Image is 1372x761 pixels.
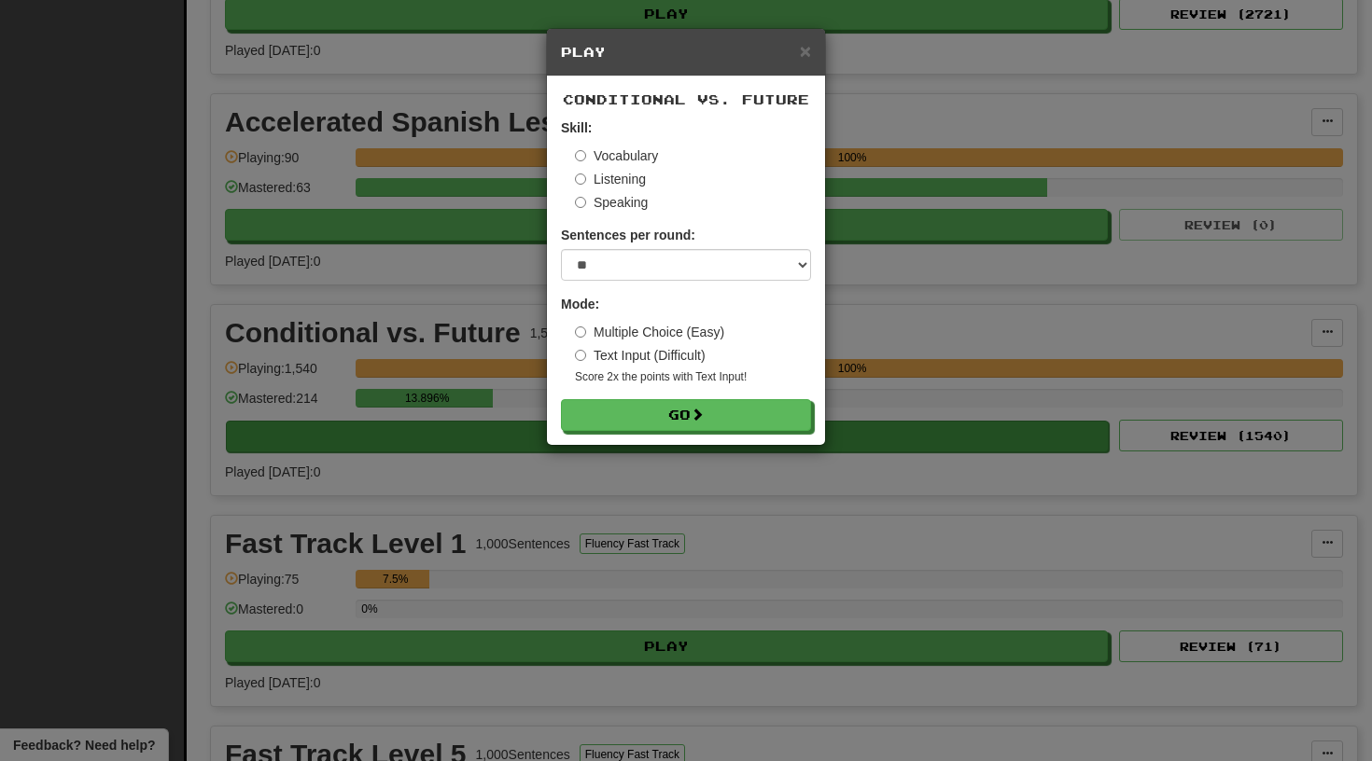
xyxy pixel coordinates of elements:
[575,146,658,165] label: Vocabulary
[575,346,706,365] label: Text Input (Difficult)
[563,91,809,107] span: Conditional vs. Future
[561,399,811,431] button: Go
[561,297,599,311] strong: Mode:
[575,326,586,338] input: Multiple Choice (Easy)
[575,193,648,212] label: Speaking
[575,369,811,385] small: Score 2x the points with Text Input !
[575,150,586,161] input: Vocabulary
[800,41,811,61] button: Close
[561,43,811,62] h5: Play
[575,350,586,361] input: Text Input (Difficult)
[561,120,592,135] strong: Skill:
[800,40,811,62] span: ×
[575,170,646,188] label: Listening
[561,226,695,244] label: Sentences per round:
[575,323,724,341] label: Multiple Choice (Easy)
[575,173,586,185] input: Listening
[575,197,586,208] input: Speaking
